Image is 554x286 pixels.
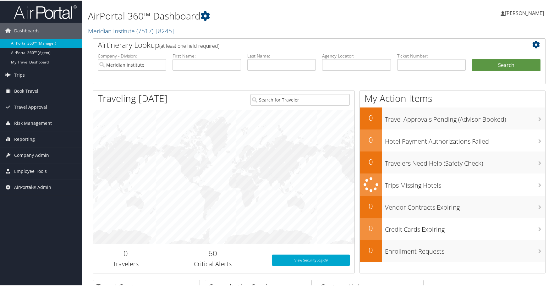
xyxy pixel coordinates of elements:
h3: Travel Approvals Pending (Advisor Booked) [385,111,545,123]
label: Ticket Number: [397,52,466,58]
span: [PERSON_NAME] [505,9,544,16]
h3: Vendor Contracts Expiring [385,199,545,211]
span: Reporting [14,131,35,146]
span: AirPortal® Admin [14,179,51,195]
h3: Travelers Need Help (Safety Check) [385,155,545,167]
h3: Critical Alerts [163,259,263,268]
button: Search [472,58,540,71]
h3: Trips Missing Hotels [385,177,545,189]
h1: AirPortal 360™ Dashboard [88,9,396,22]
h2: 0 [360,134,382,145]
a: 0Vendor Contracts Expiring [360,195,545,217]
a: 0Hotel Payment Authorizations Failed [360,129,545,151]
span: ( 7517 ) [136,26,153,35]
a: 0Enrollment Requests [360,239,545,261]
img: airportal-logo.png [14,4,77,19]
h2: 60 [163,247,263,258]
h2: 0 [360,222,382,233]
a: Meridian Institute [88,26,174,35]
label: First Name: [173,52,241,58]
h2: 0 [360,112,382,123]
h3: Travelers [98,259,154,268]
span: Trips [14,67,25,82]
label: Agency Locator: [322,52,391,58]
h3: Credit Cards Expiring [385,221,545,233]
h2: Airtinerary Lookup [98,39,503,50]
h2: 0 [360,244,382,255]
span: (at least one field required) [159,42,219,49]
h2: 0 [360,200,382,211]
h3: Hotel Payment Authorizations Failed [385,133,545,145]
a: View SecurityLogic® [272,254,350,265]
input: Search for Traveler [250,93,350,105]
span: Company Admin [14,147,49,162]
a: 0Travelers Need Help (Safety Check) [360,151,545,173]
span: Book Travel [14,83,38,98]
span: , [ 8245 ] [153,26,174,35]
h1: My Action Items [360,91,545,104]
span: Risk Management [14,115,52,130]
h1: Traveling [DATE] [98,91,167,104]
a: Trips Missing Hotels [360,173,545,195]
a: 0Travel Approvals Pending (Advisor Booked) [360,107,545,129]
a: [PERSON_NAME] [501,3,550,22]
label: Last Name: [247,52,316,58]
span: Dashboards [14,22,40,38]
h2: 0 [360,156,382,167]
h2: 0 [98,247,154,258]
span: Travel Approval [14,99,47,114]
a: 0Credit Cards Expiring [360,217,545,239]
h3: Enrollment Requests [385,243,545,255]
span: Employee Tools [14,163,47,179]
label: Company - Division: [98,52,166,58]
